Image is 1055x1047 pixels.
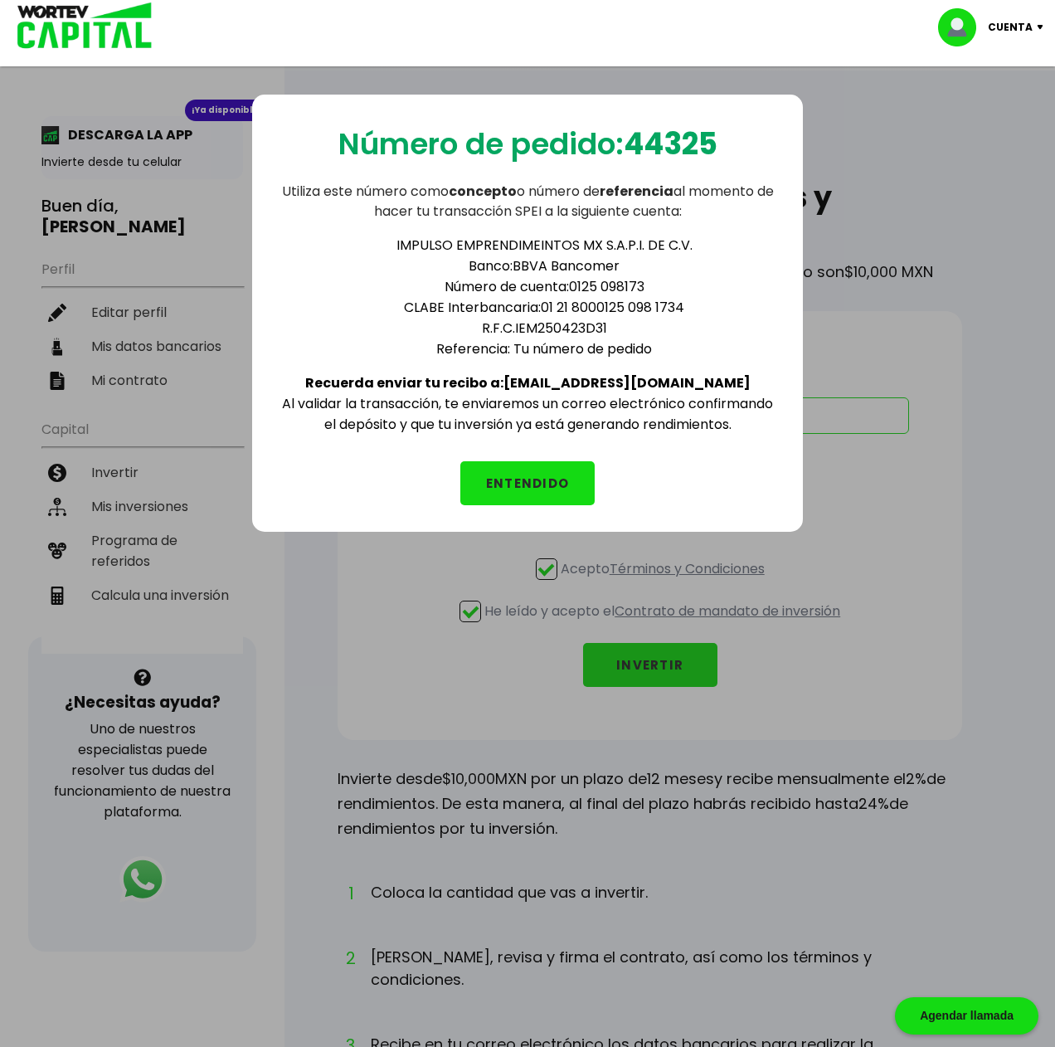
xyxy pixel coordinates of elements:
[279,222,776,435] div: Al validar la transacción, te enviaremos un correo electrónico confirmando el depósito y que tu i...
[460,461,595,505] button: ENTENDIDO
[312,297,776,318] li: CLABE Interbancaria: 01 21 8000125 098 1734
[449,182,517,201] b: concepto
[312,256,776,276] li: Banco: BBVA Bancomer
[895,997,1038,1035] div: Agendar llamada
[938,8,988,46] img: profile-image
[988,15,1033,40] p: Cuenta
[624,123,717,165] b: 44325
[338,121,717,167] p: Número de pedido:
[312,276,776,297] li: Número de cuenta: 0125 098173
[312,235,776,256] li: IMPULSO EMPRENDIMEINTOS MX S.A.P.I. DE C.V.
[279,182,776,222] p: Utiliza este número como o número de al momento de hacer tu transacción SPEI a la siguiente cuenta:
[600,182,673,201] b: referencia
[312,318,776,338] li: R.F.C. IEM250423D31
[305,373,751,392] b: Recuerda enviar tu recibo a: [EMAIL_ADDRESS][DOMAIN_NAME]
[312,338,776,359] li: Referencia: Tu número de pedido
[1033,25,1055,30] img: icon-down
